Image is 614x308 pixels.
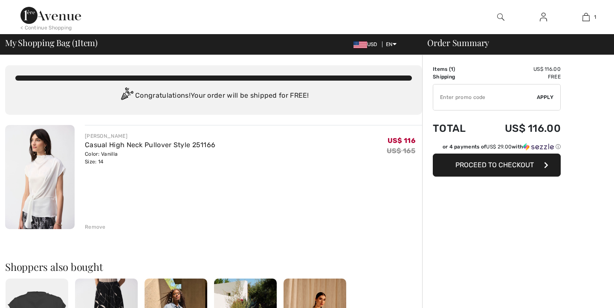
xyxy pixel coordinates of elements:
[20,7,81,24] img: 1ère Avenue
[75,36,78,47] span: 1
[417,38,609,47] div: Order Summary
[443,143,561,151] div: or 4 payments of with
[433,143,561,154] div: or 4 payments ofUS$ 29.00withSezzle Click to learn more about Sezzle
[433,65,480,73] td: Items ( )
[5,38,98,47] span: My Shopping Bag ( Item)
[353,41,381,47] span: USD
[433,154,561,177] button: Proceed to Checkout
[582,12,590,22] img: My Bag
[85,150,215,166] div: Color: Vanilla Size: 14
[497,12,504,22] img: search the website
[433,73,480,81] td: Shipping
[387,147,415,155] s: US$ 165
[85,141,215,149] a: Casual High Neck Pullover Style 251166
[386,41,397,47] span: EN
[5,262,422,272] h2: Shoppers also bought
[537,93,554,101] span: Apply
[594,13,596,21] span: 1
[480,114,561,143] td: US$ 116.00
[433,84,537,110] input: Promo code
[85,132,215,140] div: [PERSON_NAME]
[533,12,554,23] a: Sign In
[480,73,561,81] td: Free
[353,41,367,48] img: US Dollar
[565,12,607,22] a: 1
[5,125,75,229] img: Casual High Neck Pullover Style 251166
[480,65,561,73] td: US$ 116.00
[455,161,534,169] span: Proceed to Checkout
[388,137,415,145] span: US$ 116
[118,87,135,105] img: Congratulation2.svg
[451,66,453,72] span: 1
[486,144,512,150] span: US$ 29.00
[85,223,106,231] div: Remove
[523,143,554,151] img: Sezzle
[15,87,412,105] div: Congratulations! Your order will be shipped for FREE!
[540,12,547,22] img: My Info
[433,114,480,143] td: Total
[20,24,72,32] div: < Continue Shopping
